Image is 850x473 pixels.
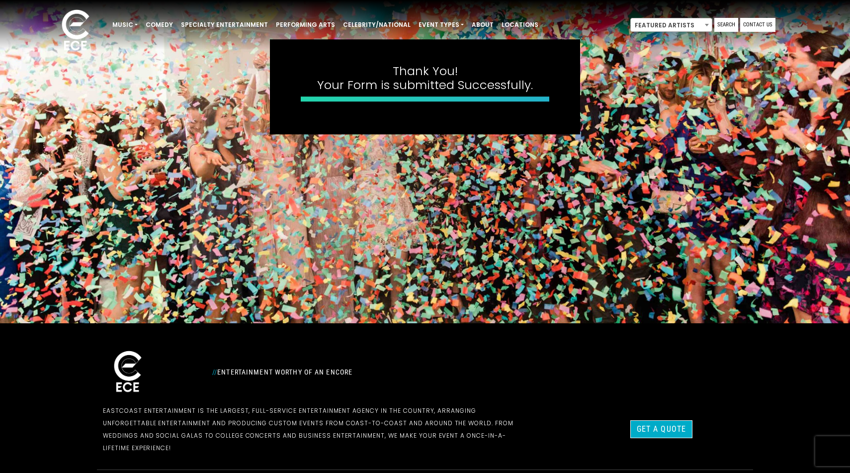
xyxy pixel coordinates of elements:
a: Comedy [142,16,177,33]
img: ece_new_logo_whitev2-1.png [51,7,100,55]
a: Event Types [415,16,468,33]
a: Locations [498,16,542,33]
img: ece_new_logo_whitev2-1.png [103,348,153,396]
a: About [468,16,498,33]
a: Performing Arts [272,16,339,33]
div: Entertainment Worthy of an Encore [206,364,534,380]
h4: Thank You! Your Form is submitted Successfully. [301,64,549,93]
span: Featured Artists [630,18,712,32]
span: // [212,368,217,376]
a: Get a Quote [630,420,692,438]
a: Specialty Entertainment [177,16,272,33]
a: Celebrity/National [339,16,415,33]
a: Music [108,16,142,33]
a: Search [714,18,738,32]
p: EastCoast Entertainment is the largest, full-service entertainment agency in the country, arrangi... [103,404,528,454]
span: Featured Artists [631,18,712,32]
a: Contact Us [740,18,775,32]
